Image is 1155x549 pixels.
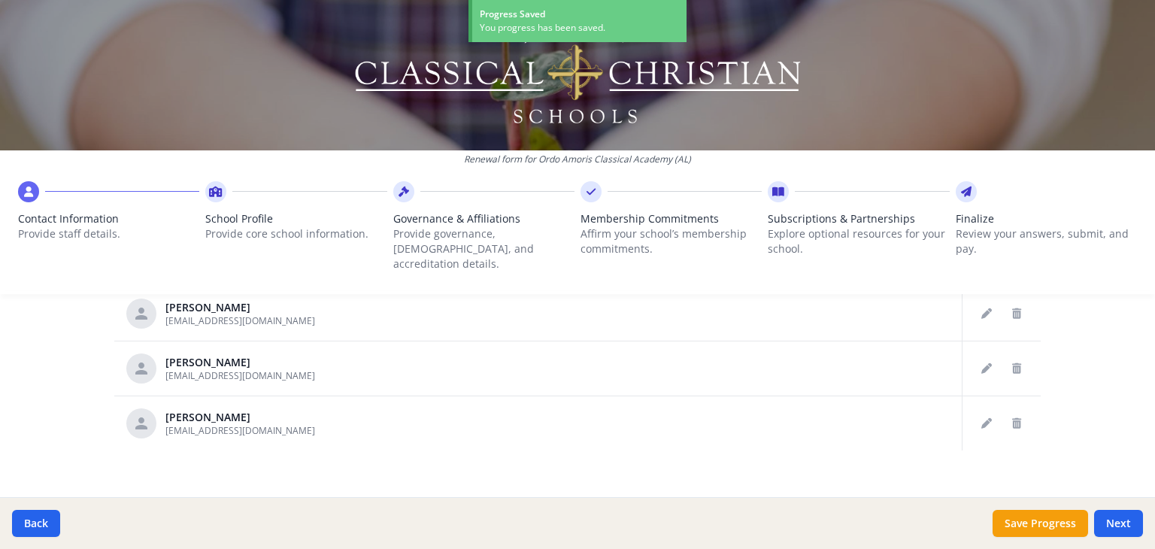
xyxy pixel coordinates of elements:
[165,355,315,370] div: [PERSON_NAME]
[975,411,999,435] button: Edit staff
[1005,302,1029,326] button: Delete staff
[165,369,315,382] span: [EMAIL_ADDRESS][DOMAIN_NAME]
[581,211,762,226] span: Membership Commitments
[353,23,803,128] img: Logo
[581,226,762,256] p: Affirm your school’s membership commitments.
[975,356,999,381] button: Edit staff
[956,211,1137,226] span: Finalize
[480,8,679,21] div: Progress Saved
[393,226,574,271] p: Provide governance, [DEMOGRAPHIC_DATA], and accreditation details.
[1005,411,1029,435] button: Delete staff
[768,226,949,256] p: Explore optional resources for your school.
[205,211,387,226] span: School Profile
[12,510,60,537] button: Back
[993,510,1088,537] button: Save Progress
[1094,510,1143,537] button: Next
[480,21,679,35] div: You progress has been saved.
[956,226,1137,256] p: Review your answers, submit, and pay.
[205,226,387,241] p: Provide core school information.
[1005,356,1029,381] button: Delete staff
[165,300,315,315] div: [PERSON_NAME]
[393,211,574,226] span: Governance & Affiliations
[165,314,315,327] span: [EMAIL_ADDRESS][DOMAIN_NAME]
[18,226,199,241] p: Provide staff details.
[165,424,315,437] span: [EMAIL_ADDRESS][DOMAIN_NAME]
[165,410,315,425] div: [PERSON_NAME]
[18,211,199,226] span: Contact Information
[975,302,999,326] button: Edit staff
[768,211,949,226] span: Subscriptions & Partnerships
